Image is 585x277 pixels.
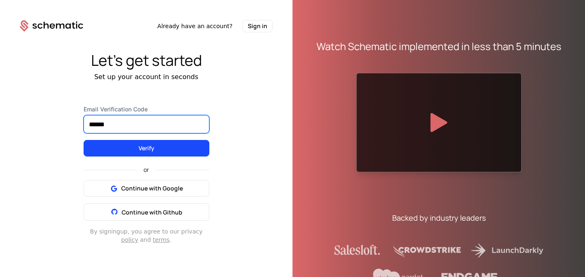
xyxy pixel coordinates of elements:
[122,208,182,216] span: Continue with Github
[121,236,138,243] a: policy
[316,40,561,53] div: Watch Schematic implemented in less than 5 minutes
[84,140,209,157] button: Verify
[84,203,209,221] button: Continue with Github
[153,236,170,243] a: terms
[84,180,209,197] button: Continue with Google
[137,167,156,173] span: or
[84,105,209,113] label: Email Verification Code
[121,184,183,193] span: Continue with Google
[392,212,486,224] div: Backed by industry leaders
[242,20,273,32] button: Sign in
[84,227,209,244] div: By signing up , you agree to our privacy and .
[157,22,233,30] span: Already have an account?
